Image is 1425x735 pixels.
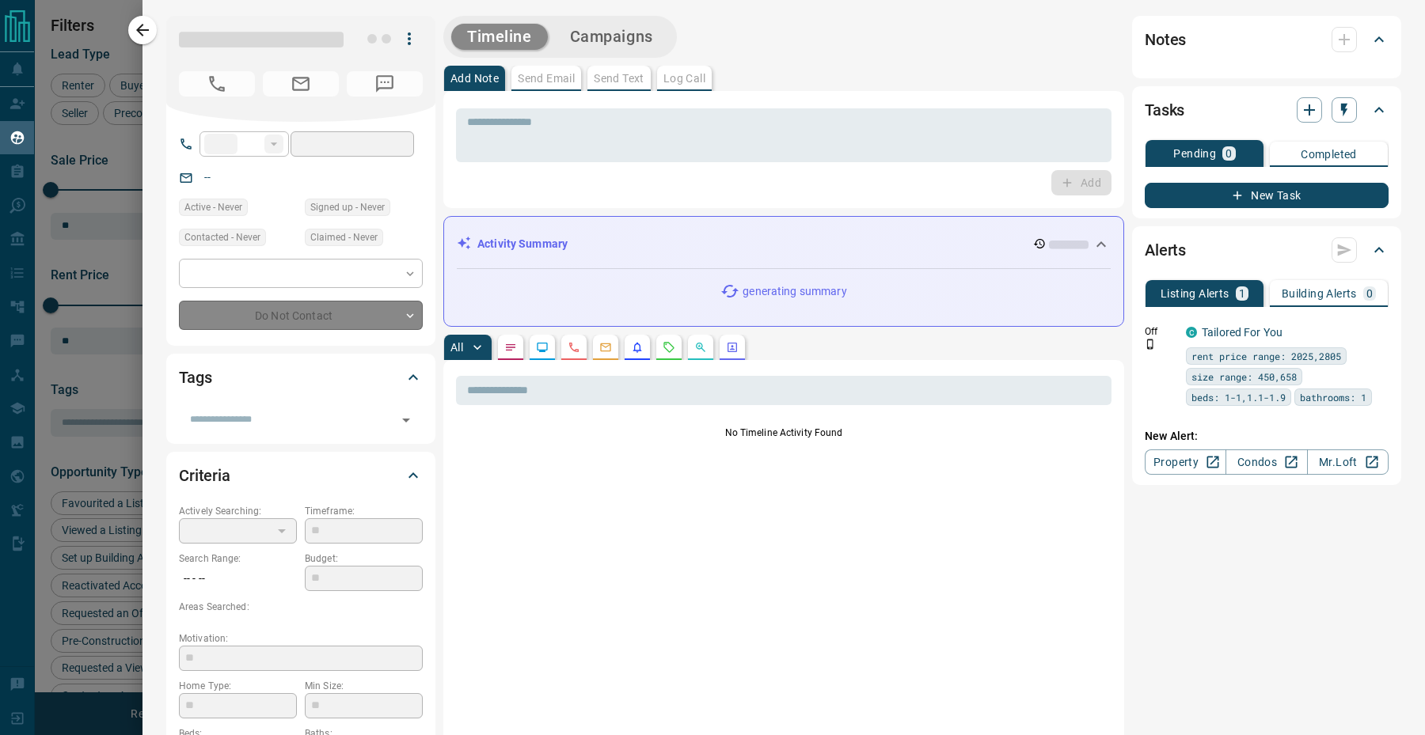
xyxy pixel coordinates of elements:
[1145,339,1156,350] svg: Push Notification Only
[663,341,675,354] svg: Requests
[179,600,423,614] p: Areas Searched:
[179,457,423,494] div: Criteria
[305,504,423,518] p: Timeframe:
[305,679,423,693] p: Min Size:
[1145,237,1186,263] h2: Alerts
[1307,449,1389,475] a: Mr.Loft
[184,199,242,215] span: Active - Never
[504,341,517,354] svg: Notes
[1191,369,1297,385] span: size range: 450,658
[1191,348,1341,364] span: rent price range: 2025,2805
[1191,389,1286,405] span: beds: 1-1,1.1-1.9
[1145,21,1389,59] div: Notes
[1145,97,1184,123] h2: Tasks
[179,679,297,693] p: Home Type:
[305,551,423,566] p: Budget:
[310,199,385,215] span: Signed up - Never
[179,358,423,396] div: Tags
[204,171,211,184] a: --
[263,71,339,97] span: No Email
[179,551,297,566] p: Search Range:
[1225,148,1232,159] p: 0
[179,631,423,646] p: Motivation:
[179,504,297,518] p: Actively Searching:
[536,341,549,354] svg: Lead Browsing Activity
[1145,91,1389,129] div: Tasks
[554,24,669,50] button: Campaigns
[1225,449,1307,475] a: Condos
[694,341,707,354] svg: Opportunities
[179,301,423,330] div: Do Not Contact
[631,341,644,354] svg: Listing Alerts
[1145,449,1226,475] a: Property
[179,566,297,592] p: -- - --
[1300,389,1366,405] span: bathrooms: 1
[599,341,612,354] svg: Emails
[310,229,378,245] span: Claimed - Never
[347,71,423,97] span: No Number
[1145,183,1389,208] button: New Task
[1366,288,1373,299] p: 0
[179,365,211,390] h2: Tags
[184,229,260,245] span: Contacted - Never
[1161,288,1229,299] p: Listing Alerts
[1186,327,1197,338] div: condos.ca
[743,283,846,300] p: generating summary
[451,24,548,50] button: Timeline
[1202,326,1282,339] a: Tailored For You
[1145,324,1176,339] p: Off
[568,341,580,354] svg: Calls
[1173,148,1216,159] p: Pending
[179,463,230,488] h2: Criteria
[450,73,499,84] p: Add Note
[477,236,568,252] p: Activity Summary
[1145,428,1389,445] p: New Alert:
[395,409,417,431] button: Open
[1145,27,1186,52] h2: Notes
[1301,149,1357,160] p: Completed
[1145,231,1389,269] div: Alerts
[457,229,1111,259] div: Activity Summary
[1282,288,1357,299] p: Building Alerts
[456,426,1111,440] p: No Timeline Activity Found
[726,341,739,354] svg: Agent Actions
[179,71,255,97] span: No Number
[1239,288,1245,299] p: 1
[450,342,463,353] p: All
